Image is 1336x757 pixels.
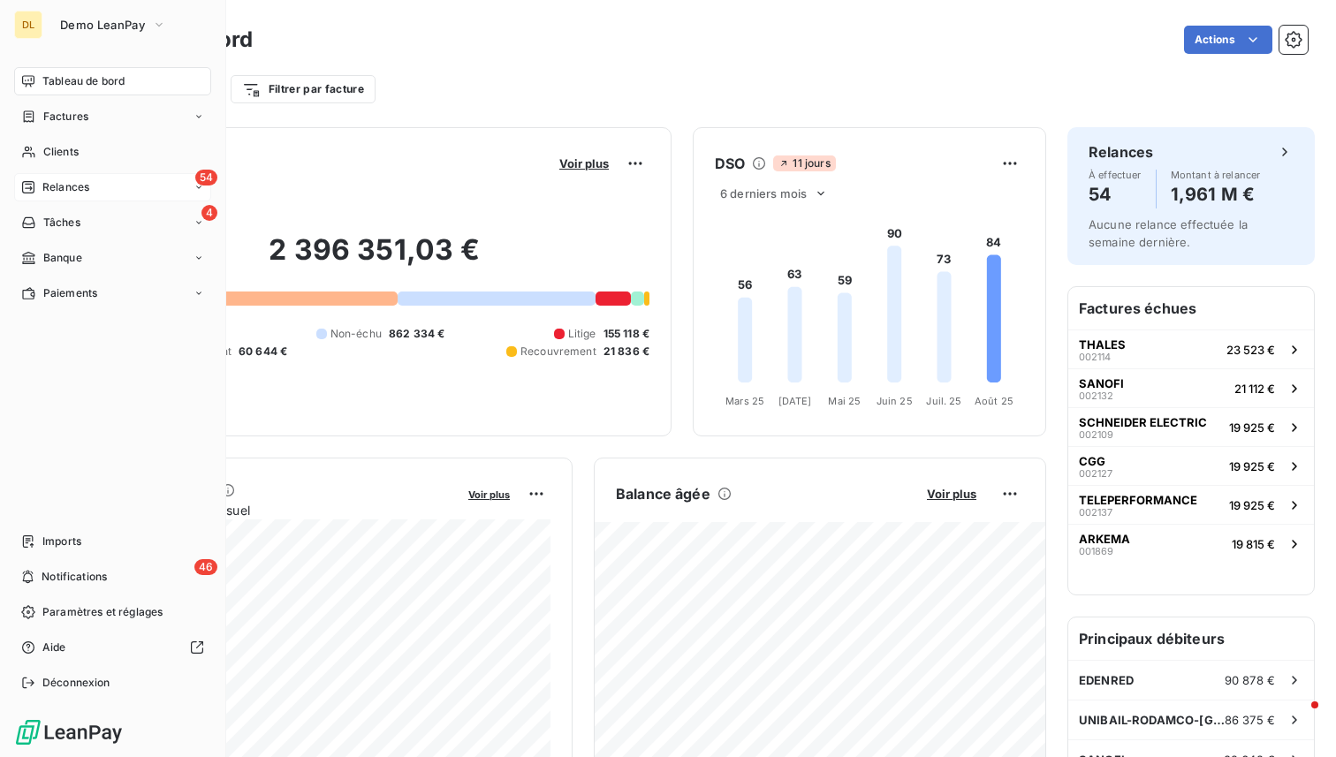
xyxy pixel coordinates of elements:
span: Aide [42,640,66,655]
span: Banque [43,250,82,266]
h6: DSO [715,153,745,174]
span: 002114 [1079,352,1111,362]
span: Litige [568,326,596,342]
span: 11 jours [773,155,835,171]
span: Tableau de bord [42,73,125,89]
h6: Relances [1089,141,1153,163]
span: 862 334 € [389,326,444,342]
button: Actions [1184,26,1272,54]
span: 86 375 € [1225,713,1275,727]
span: Chiffre d'affaires mensuel [100,501,456,519]
h4: 54 [1089,180,1142,208]
tspan: Mars 25 [725,395,764,407]
span: Notifications [42,569,107,585]
span: 23 523 € [1226,343,1275,357]
span: 002109 [1079,429,1113,440]
span: Paramètres et réglages [42,604,163,620]
span: 54 [195,170,217,185]
h6: Principaux débiteurs [1068,617,1314,660]
span: Recouvrement [520,344,596,360]
span: Demo LeanPay [60,18,145,32]
span: SCHNEIDER ELECTRIC [1079,415,1207,429]
span: Imports [42,534,81,549]
span: Montant à relancer [1171,170,1261,180]
h4: 1,961 M € [1171,180,1261,208]
span: 002137 [1079,507,1112,518]
span: 19 925 € [1229,498,1275,512]
button: Voir plus [463,486,515,502]
a: Factures [14,102,211,131]
span: 6 derniers mois [720,186,807,201]
button: Filtrer par facture [231,75,376,103]
span: 46 [194,559,217,575]
span: Aucune relance effectuée la semaine dernière. [1089,217,1248,249]
span: Voir plus [559,156,609,170]
span: TELEPERFORMANCE [1079,493,1197,507]
span: 19 925 € [1229,459,1275,473]
div: DL [14,11,42,39]
tspan: Août 25 [975,395,1013,407]
button: SCHNEIDER ELECTRIC00210919 925 € [1068,407,1314,446]
h6: Balance âgée [616,483,710,504]
span: UNIBAIL-RODAMCO-[GEOGRAPHIC_DATA] [1079,713,1225,727]
span: Relances [42,179,89,195]
a: Tableau de bord [14,67,211,95]
span: Clients [43,144,79,160]
span: Non-échu [330,326,382,342]
a: Imports [14,527,211,556]
button: Voir plus [922,486,982,502]
button: ARKEMA00186919 815 € [1068,524,1314,563]
span: 60 644 € [239,344,287,360]
span: 90 878 € [1225,673,1275,687]
tspan: Juil. 25 [926,395,961,407]
button: CGG00212719 925 € [1068,446,1314,485]
a: 4Tâches [14,208,211,237]
button: TELEPERFORMANCE00213719 925 € [1068,485,1314,524]
tspan: Mai 25 [828,395,861,407]
span: 19 815 € [1232,537,1275,551]
span: THALES [1079,337,1126,352]
span: CGG [1079,454,1105,468]
span: 21 836 € [603,344,649,360]
span: Voir plus [927,487,976,501]
span: 19 925 € [1229,420,1275,435]
button: THALES00211423 523 € [1068,329,1314,368]
img: Logo LeanPay [14,718,124,746]
iframe: Intercom live chat [1276,697,1318,739]
a: 54Relances [14,173,211,201]
a: Paiements [14,279,211,307]
span: 002127 [1079,468,1112,479]
a: Banque [14,244,211,272]
a: Aide [14,633,211,662]
a: Clients [14,138,211,166]
span: 4 [201,205,217,221]
span: À effectuer [1089,170,1142,180]
span: Factures [43,109,88,125]
h2: 2 396 351,03 € [100,232,649,285]
span: 21 112 € [1234,382,1275,396]
tspan: [DATE] [778,395,812,407]
tspan: Juin 25 [877,395,913,407]
span: Voir plus [468,488,510,501]
span: Déconnexion [42,675,110,691]
button: SANOFI00213221 112 € [1068,368,1314,407]
h6: Factures échues [1068,287,1314,329]
span: ARKEMA [1079,532,1130,546]
span: 002132 [1079,390,1113,401]
span: 155 118 € [603,326,649,342]
span: EDENRED [1079,673,1134,687]
span: Tâches [43,215,80,231]
button: Voir plus [554,155,614,171]
span: 001869 [1079,546,1113,556]
a: Paramètres et réglages [14,598,211,626]
span: SANOFI [1079,376,1124,390]
span: Paiements [43,285,97,301]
